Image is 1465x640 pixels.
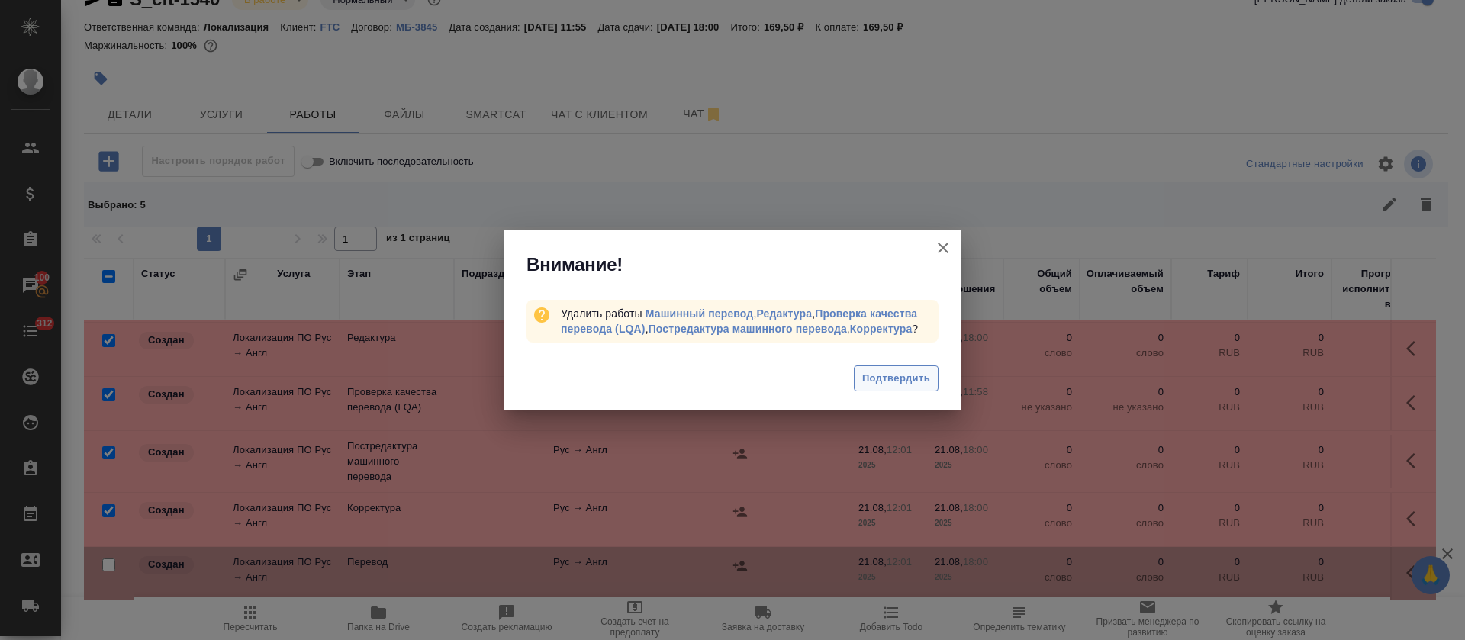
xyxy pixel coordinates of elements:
span: , [561,307,917,335]
a: Машинный перевод [646,307,754,320]
span: ? [850,323,918,335]
button: Подтвердить [854,365,939,392]
a: Редактура [756,307,812,320]
div: Удалить работы [561,306,939,336]
a: Постредактура машинного перевода [649,323,847,335]
span: , [649,323,850,335]
span: , [646,307,757,320]
span: , [756,307,815,320]
a: Проверка качества перевода (LQA) [561,307,917,335]
span: Подтвердить [862,370,930,388]
span: Внимание! [526,252,623,277]
a: Корректура [850,323,912,335]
